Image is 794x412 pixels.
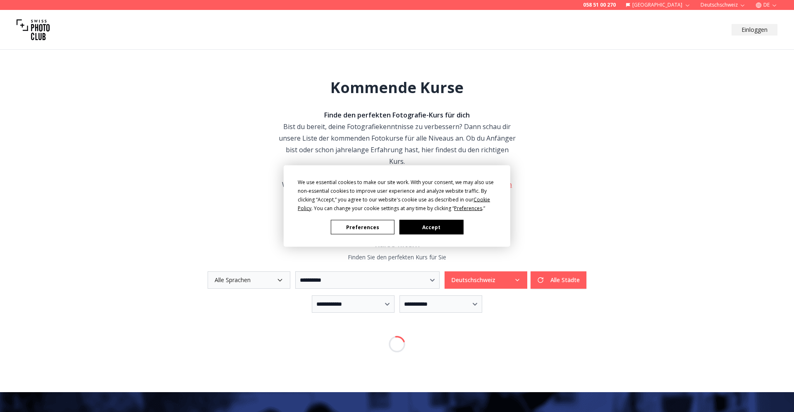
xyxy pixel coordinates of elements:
button: Preferences [331,220,395,235]
button: Accept [399,220,463,235]
span: Preferences [454,205,482,212]
span: Cookie Policy [298,196,490,212]
div: Cookie Consent Prompt [284,165,510,247]
div: We use essential cookies to make our site work. With your consent, we may also use non-essential ... [298,178,496,213]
